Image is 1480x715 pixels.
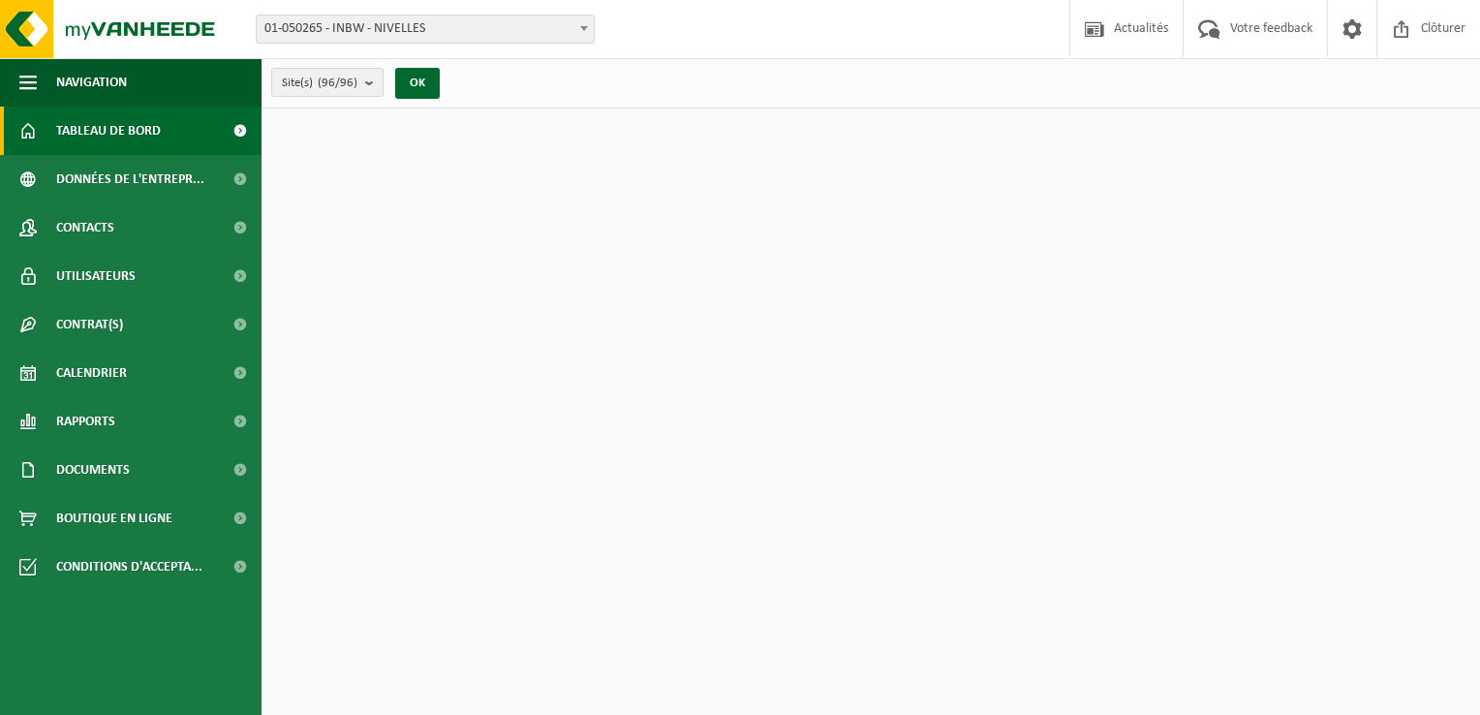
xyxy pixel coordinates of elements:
span: Utilisateurs [56,252,136,300]
span: 01-050265 - INBW - NIVELLES [256,15,595,44]
span: Boutique en ligne [56,494,172,543]
span: Rapports [56,397,115,446]
span: Site(s) [282,69,357,98]
span: Contrat(s) [56,300,123,349]
span: Contacts [56,203,114,252]
span: Documents [56,446,130,494]
span: Données de l'entrepr... [56,155,204,203]
button: OK [395,68,440,99]
span: Tableau de bord [56,107,161,155]
count: (96/96) [318,77,357,89]
button: Site(s)(96/96) [271,68,384,97]
span: Navigation [56,58,127,107]
span: Calendrier [56,349,127,397]
span: Conditions d'accepta... [56,543,202,591]
span: 01-050265 - INBW - NIVELLES [257,16,594,43]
